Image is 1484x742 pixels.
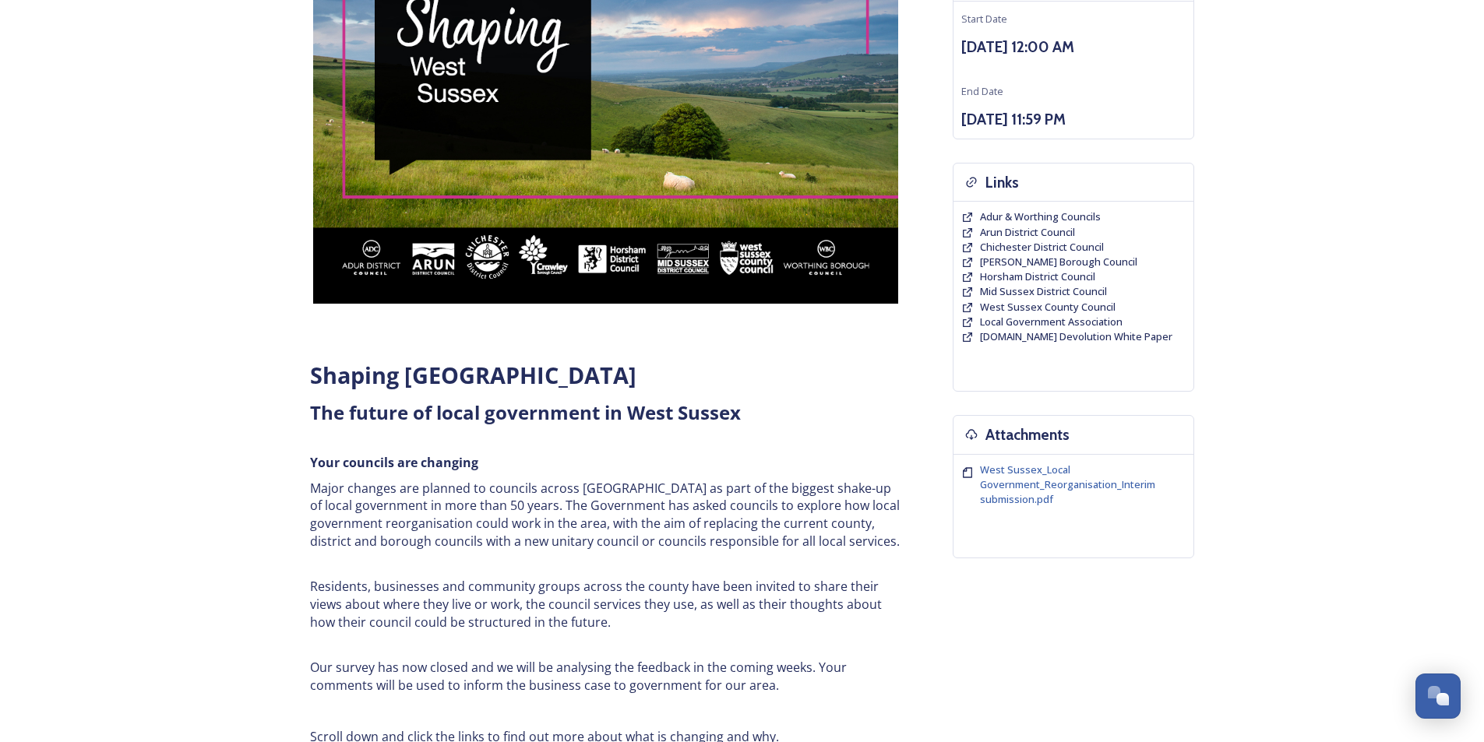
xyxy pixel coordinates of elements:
a: Chichester District Council [980,240,1104,255]
a: [DOMAIN_NAME] Devolution White Paper [980,329,1172,344]
a: Adur & Worthing Councils [980,209,1101,224]
a: Local Government Association [980,315,1123,329]
strong: Your councils are changing [310,454,478,471]
span: [DOMAIN_NAME] Devolution White Paper [980,329,1172,343]
a: [PERSON_NAME] Borough Council [980,255,1137,269]
h3: [DATE] 11:59 PM [961,108,1186,131]
strong: The future of local government in West Sussex [310,399,741,425]
h3: Links [985,171,1019,194]
h3: [DATE] 12:00 AM [961,36,1186,58]
a: Arun District Council [980,225,1075,240]
span: Horsham District Council [980,269,1095,283]
button: Open Chat [1415,673,1461,719]
span: Start Date [961,12,1007,26]
a: Mid Sussex District Council [980,284,1107,299]
strong: Shaping [GEOGRAPHIC_DATA] [310,360,636,390]
span: West Sussex County Council [980,300,1116,314]
span: Arun District Council [980,225,1075,239]
p: Major changes are planned to councils across [GEOGRAPHIC_DATA] as part of the biggest shake-up of... [310,480,902,550]
a: Horsham District Council [980,269,1095,284]
a: West Sussex County Council [980,300,1116,315]
p: Our survey has now closed and we will be analysing the feedback in the coming weeks. Your comment... [310,659,902,694]
span: Mid Sussex District Council [980,284,1107,298]
span: End Date [961,84,1003,98]
span: Chichester District Council [980,240,1104,254]
h3: Attachments [985,424,1070,446]
span: West Sussex_Local Government_Reorganisation_Interim submission.pdf [980,462,1155,506]
p: Residents, businesses and community groups across the county have been invited to share their vie... [310,578,902,631]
